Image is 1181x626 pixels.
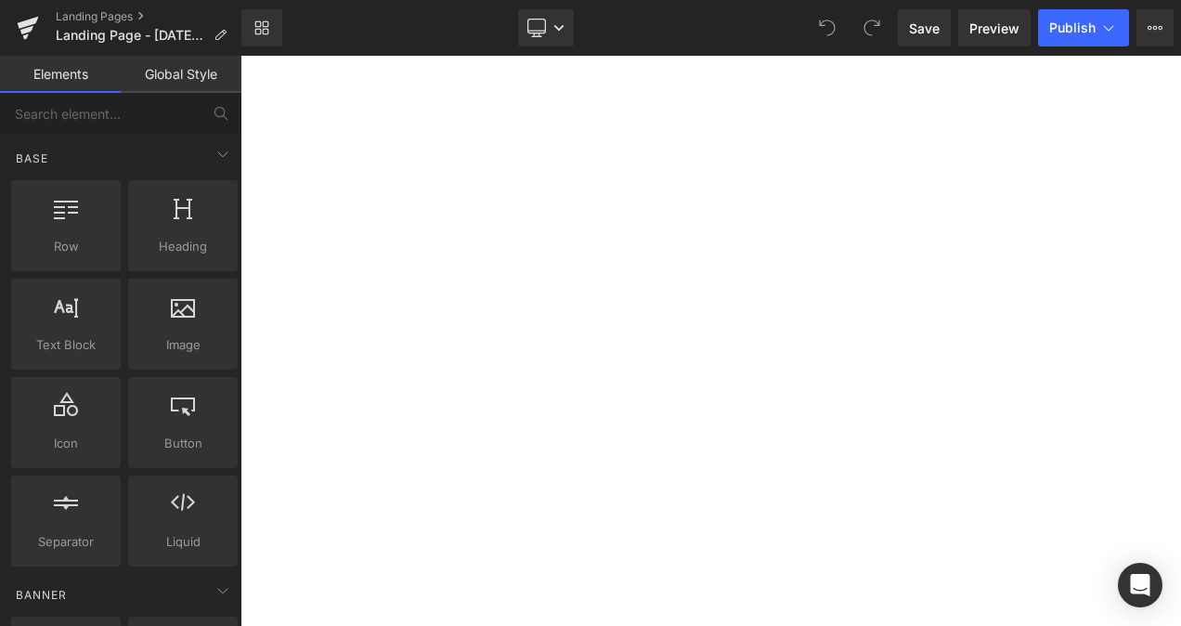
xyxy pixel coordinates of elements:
[1038,9,1129,46] button: Publish
[1136,9,1174,46] button: More
[134,532,232,552] span: Liquid
[241,9,282,46] a: New Library
[1049,20,1096,35] span: Publish
[14,586,69,604] span: Banner
[134,237,232,256] span: Heading
[809,9,846,46] button: Undo
[121,56,241,93] a: Global Style
[56,9,241,24] a: Landing Pages
[56,28,206,43] span: Landing Page - [DATE] 14:36:17
[969,19,1019,38] span: Preview
[17,237,115,256] span: Row
[17,532,115,552] span: Separator
[134,335,232,355] span: Image
[909,19,940,38] span: Save
[853,9,890,46] button: Redo
[17,434,115,453] span: Icon
[17,335,115,355] span: Text Block
[134,434,232,453] span: Button
[958,9,1031,46] a: Preview
[14,150,50,167] span: Base
[1118,563,1162,607] div: Open Intercom Messenger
